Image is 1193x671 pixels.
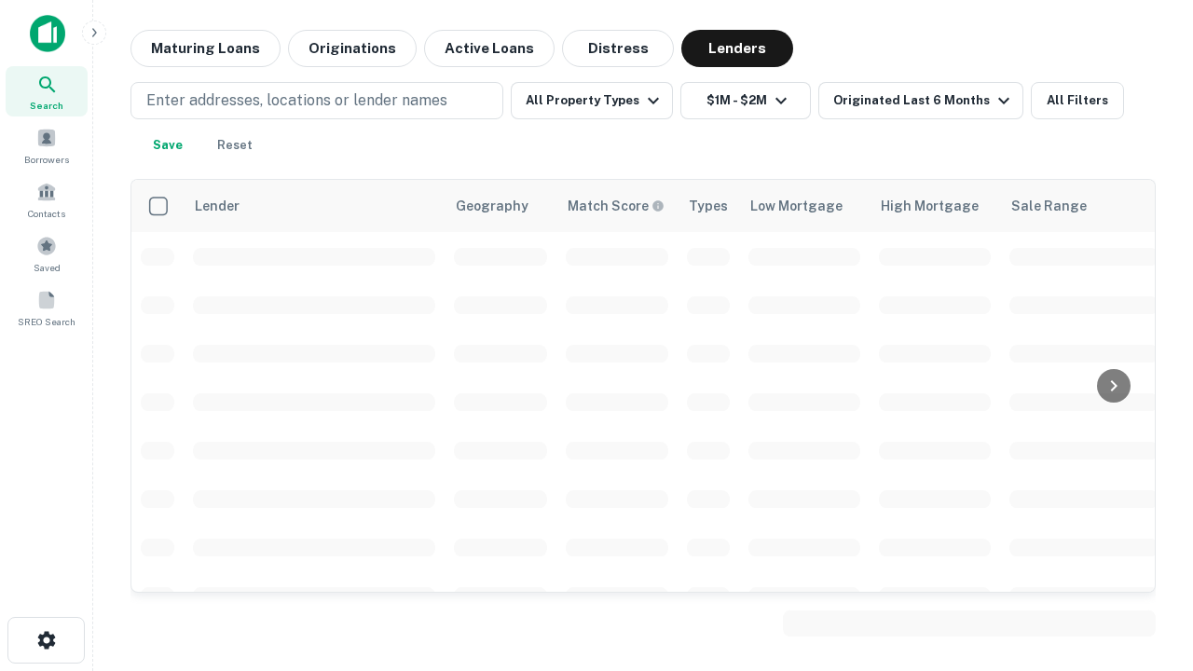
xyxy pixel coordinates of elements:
a: Contacts [6,174,88,225]
button: Reset [205,127,265,164]
button: All Filters [1031,82,1124,119]
span: Borrowers [24,152,69,167]
div: Geography [456,195,528,217]
button: $1M - $2M [680,82,811,119]
span: SREO Search [18,314,75,329]
a: Saved [6,228,88,279]
a: Borrowers [6,120,88,171]
button: Active Loans [424,30,555,67]
img: capitalize-icon.png [30,15,65,52]
span: Contacts [28,206,65,221]
th: High Mortgage [870,180,1000,232]
th: Geography [445,180,556,232]
th: Low Mortgage [739,180,870,232]
a: Search [6,66,88,116]
h6: Match Score [568,196,661,216]
div: Lender [195,195,240,217]
button: Distress [562,30,674,67]
iframe: Chat Widget [1100,522,1193,611]
th: Sale Range [1000,180,1168,232]
button: All Property Types [511,82,673,119]
div: Capitalize uses an advanced AI algorithm to match your search with the best lender. The match sco... [568,196,665,216]
span: Saved [34,260,61,275]
button: Enter addresses, locations or lender names [130,82,503,119]
th: Types [678,180,739,232]
p: Enter addresses, locations or lender names [146,89,447,112]
button: Originations [288,30,417,67]
button: Save your search to get updates of matches that match your search criteria. [138,127,198,164]
div: Types [689,195,728,217]
div: High Mortgage [881,195,979,217]
button: Lenders [681,30,793,67]
button: Maturing Loans [130,30,281,67]
th: Lender [184,180,445,232]
div: Sale Range [1011,195,1087,217]
div: Low Mortgage [750,195,843,217]
span: Search [30,98,63,113]
th: Capitalize uses an advanced AI algorithm to match your search with the best lender. The match sco... [556,180,678,232]
a: SREO Search [6,282,88,333]
button: Originated Last 6 Months [818,82,1023,119]
div: Originated Last 6 Months [833,89,1015,112]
